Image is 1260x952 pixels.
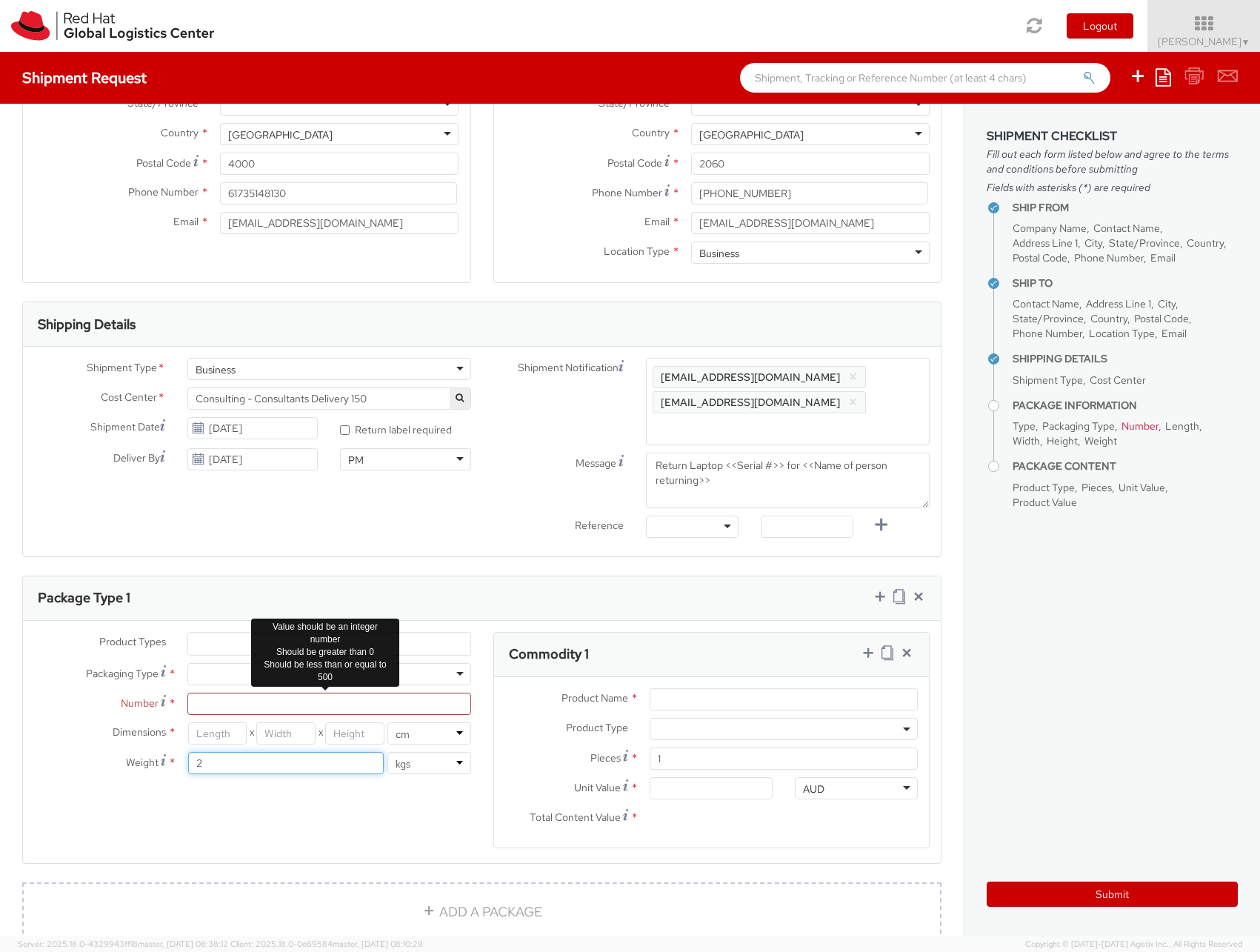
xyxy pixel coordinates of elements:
span: Packaging Type [86,667,159,680]
span: Product Value [1013,496,1077,509]
input: Return label required [340,425,350,435]
button: × [848,368,858,386]
div: PM [348,453,364,467]
h4: Shipment Request [22,70,147,86]
span: State/Province [1109,236,1180,250]
input: Shipment, Tracking or Reference Number (at least 4 chars) [740,63,1110,93]
span: Client: 2025.18.0-0e69584 [230,939,423,949]
h3: Shipping Details [38,317,136,332]
h4: Package Information [1013,400,1238,411]
span: Deliver By [113,450,160,466]
span: Number [121,696,159,710]
span: Shipment Type [1013,373,1083,387]
span: Location Type [604,244,670,258]
input: Height [325,722,384,745]
span: Cost Center [1090,373,1146,387]
span: Dimensions [113,725,166,739]
span: Unit Value [1119,481,1165,494]
span: Shipment Date [90,419,160,435]
span: Width [1013,434,1040,447]
div: Business [196,362,236,377]
span: State/Province [1013,312,1084,325]
span: Postal Code [136,156,191,170]
span: Phone Number [128,185,199,199]
div: Business [699,246,739,261]
span: Country [1090,312,1127,325]
span: Product Type [1013,481,1075,494]
span: Server: 2025.18.0-4329943ff18 [18,939,228,949]
span: Reference [575,519,624,532]
span: Email [1161,327,1187,340]
span: Email [1150,251,1176,264]
span: X [316,722,325,745]
span: Product Types [99,635,166,648]
h4: Package Content [1013,461,1238,472]
span: Number [1121,419,1159,433]
h4: Ship To [1013,278,1238,289]
span: master, [DATE] 08:38:12 [138,939,228,949]
span: Shipment Type [87,360,157,377]
span: Pieces [590,751,621,765]
span: X [247,722,256,745]
span: City [1158,297,1176,310]
span: master, [DATE] 08:10:29 [333,939,423,949]
span: Email [173,215,199,228]
button: Logout [1067,13,1133,39]
span: Phone Number [1013,327,1082,340]
span: Phone Number [1074,251,1144,264]
span: City [1084,236,1102,250]
div: AUD [803,782,824,796]
span: Product Name [561,691,628,705]
span: Length [1165,419,1199,433]
span: Address Line 1 [1013,236,1078,250]
span: Weight [126,756,159,769]
span: Product Type [566,721,628,734]
span: Pieces [1081,481,1112,494]
span: Company Name [1013,222,1087,235]
span: Postal Code [1013,251,1067,264]
span: Country [1187,236,1224,250]
span: Email [644,215,670,228]
span: ▼ [1241,36,1250,48]
span: Copyright © [DATE]-[DATE] Agistix Inc., All Rights Reserved [1025,939,1242,951]
span: [EMAIL_ADDRESS][DOMAIN_NAME] [661,370,840,384]
input: Length [188,722,247,745]
a: ADD A PACKAGE [22,882,941,942]
span: Country [161,126,199,139]
span: [PERSON_NAME] [1158,35,1250,48]
span: Country [632,126,670,139]
label: Return label required [340,420,454,437]
span: Shipment Notification [518,360,619,376]
span: Contact Name [1093,222,1160,235]
span: Postal Code [607,156,662,170]
span: Location Type [1089,327,1155,340]
div: [GEOGRAPHIC_DATA] [699,127,804,142]
span: Consulting - Consultants Delivery 150 [196,392,463,405]
input: Width [256,722,316,745]
span: Unit Value [574,781,621,794]
h4: Shipping Details [1013,353,1238,365]
span: Type [1013,419,1036,433]
div: Value should be an integer number Should be greater than 0 Should be less than or equal to 500 [251,619,399,687]
span: [EMAIL_ADDRESS][DOMAIN_NAME] [661,396,840,409]
span: Fill out each form listed below and agree to the terms and conditions before submitting [987,147,1238,176]
span: Weight [1084,434,1117,447]
span: Cost Center [101,390,157,407]
span: Postal Code [1134,312,1189,325]
h3: Shipment Checklist [987,130,1238,143]
span: Phone Number [592,186,662,199]
span: Total Content Value [530,810,621,824]
span: Contact Name [1013,297,1079,310]
span: Message [576,456,616,470]
span: Fields with asterisks (*) are required [987,180,1238,195]
span: Packaging Type [1042,419,1115,433]
div: [GEOGRAPHIC_DATA] [228,127,333,142]
h3: Package Type 1 [38,590,130,605]
img: rh-logistics-00dfa346123c4ec078e1.svg [11,11,214,41]
span: Address Line 1 [1086,297,1151,310]
span: Consulting - Consultants Delivery 150 [187,387,471,410]
h4: Ship From [1013,202,1238,213]
button: Submit [987,882,1238,907]
span: Height [1047,434,1078,447]
h3: Commodity 1 [509,647,589,662]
